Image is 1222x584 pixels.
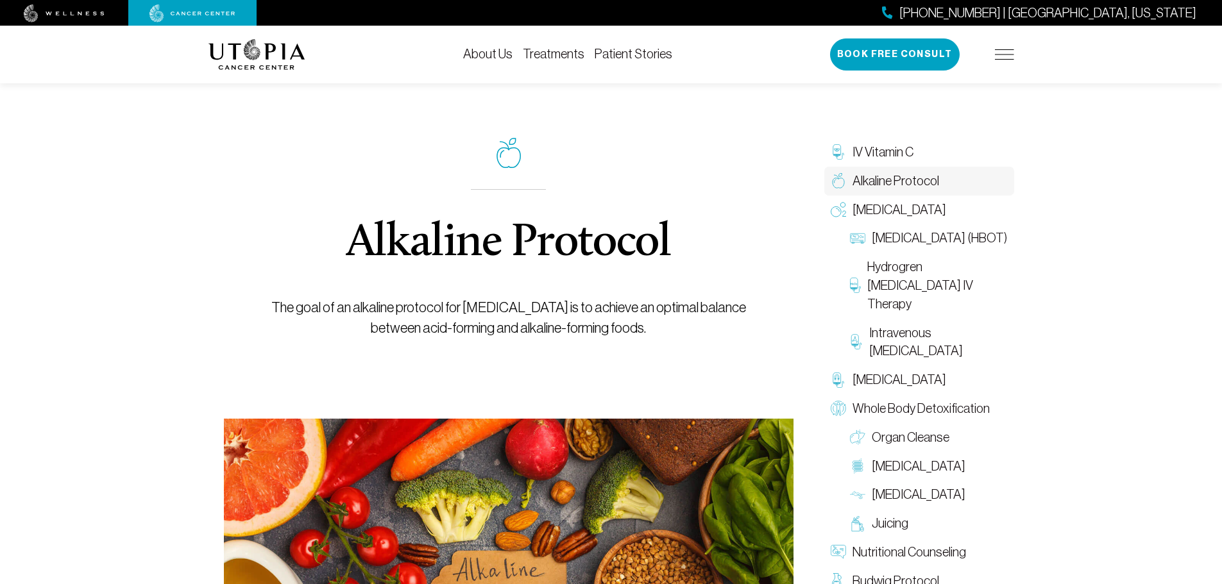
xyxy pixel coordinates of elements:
img: Intravenous Ozone Therapy [850,334,863,349]
a: Juicing [844,509,1014,538]
img: logo [208,39,305,70]
img: Juicing [850,516,865,531]
span: Organ Cleanse [872,428,949,447]
img: cancer center [149,4,235,22]
img: Alkaline Protocol [831,173,846,188]
span: Whole Body Detoxification [853,399,990,418]
img: Hydrogren Peroxide IV Therapy [850,278,861,293]
img: wellness [24,4,105,22]
span: [MEDICAL_DATA] (HBOT) [872,229,1007,247]
a: [MEDICAL_DATA] [844,480,1014,509]
h1: Alkaline Protocol [346,221,671,267]
span: Juicing [872,514,908,533]
img: Organ Cleanse [850,430,865,445]
a: About Us [463,47,513,61]
span: Alkaline Protocol [853,172,939,190]
a: [PHONE_NUMBER] | [GEOGRAPHIC_DATA], [US_STATE] [882,4,1196,22]
a: IV Vitamin C [824,138,1014,167]
a: Patient Stories [595,47,672,61]
img: Colon Therapy [850,458,865,474]
span: [MEDICAL_DATA] [872,485,965,504]
a: [MEDICAL_DATA] [844,452,1014,481]
span: IV Vitamin C [853,143,913,162]
a: Nutritional Counseling [824,538,1014,567]
span: Intravenous [MEDICAL_DATA] [869,324,1007,361]
img: Hyperbaric Oxygen Therapy (HBOT) [850,231,865,246]
span: [MEDICAL_DATA] [853,201,946,219]
img: Oxygen Therapy [831,202,846,217]
span: [MEDICAL_DATA] [872,457,965,476]
a: Organ Cleanse [844,423,1014,452]
span: Hydrogren [MEDICAL_DATA] IV Therapy [867,258,1008,313]
img: icon-hamburger [995,49,1014,60]
a: [MEDICAL_DATA] [824,365,1014,394]
span: Nutritional Counseling [853,543,966,562]
img: Lymphatic Massage [850,487,865,503]
a: [MEDICAL_DATA] [824,196,1014,224]
span: [PHONE_NUMBER] | [GEOGRAPHIC_DATA], [US_STATE] [899,4,1196,22]
button: Book Free Consult [830,38,960,71]
img: Nutritional Counseling [831,544,846,560]
a: Alkaline Protocol [824,167,1014,196]
img: Whole Body Detoxification [831,401,846,416]
img: Chelation Therapy [831,372,846,388]
a: Whole Body Detoxification [824,394,1014,423]
img: icon [496,138,521,169]
a: Intravenous [MEDICAL_DATA] [844,319,1014,366]
a: Treatments [523,47,584,61]
p: The goal of an alkaline protocol for [MEDICAL_DATA] is to achieve an optimal balance between acid... [253,297,764,338]
img: IV Vitamin C [831,144,846,160]
a: [MEDICAL_DATA] (HBOT) [844,224,1014,253]
a: Hydrogren [MEDICAL_DATA] IV Therapy [844,253,1014,318]
span: [MEDICAL_DATA] [853,371,946,389]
